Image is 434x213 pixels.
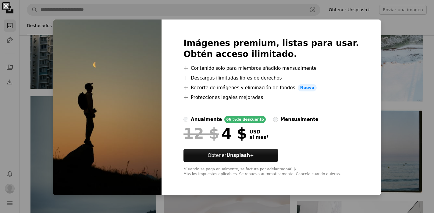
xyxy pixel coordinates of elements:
[191,116,222,123] div: anualmente
[224,116,266,123] div: 66 % de descuento
[183,149,278,162] a: ObtenerUnsplash+
[183,65,359,72] li: Contenido solo para miembros añadido mensualmente
[249,135,269,140] span: al mes *
[53,20,162,195] img: premium_photo-1755856680228-60755545c4ec
[183,117,188,122] input: anualmente66 %de descuento
[183,74,359,82] li: Descargas ilimitadas libres de derechos
[183,84,359,91] li: Recorte de imágenes y eliminación de fondos
[226,153,254,158] strong: Unsplash+
[183,94,359,101] li: Protecciones legales mejoradas
[183,38,359,60] h2: Imágenes premium, listas para usar. Obtén acceso ilimitado.
[273,117,278,122] input: mensualmente
[249,129,269,135] span: USD
[280,116,318,123] div: mensualmente
[183,167,359,177] div: *Cuando se paga anualmente, se factura por adelantado 48 $ Más los impuestos aplicables. Se renue...
[183,126,219,141] span: 12 $
[298,84,317,91] span: Nuevo
[183,126,247,141] div: 4 $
